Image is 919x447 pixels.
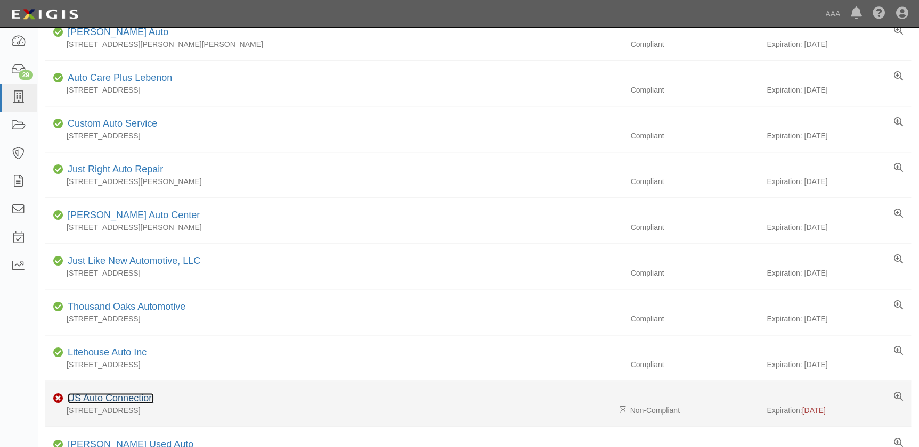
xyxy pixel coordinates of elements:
[894,71,903,82] a: View results summary
[45,85,622,95] div: [STREET_ADDRESS]
[63,71,172,85] div: Auto Care Plus Lebenon
[894,346,903,357] a: View results summary
[767,268,911,278] div: Expiration: [DATE]
[53,303,63,311] i: Compliant
[68,118,157,129] a: Custom Auto Service
[53,212,63,219] i: Compliant
[622,85,767,95] div: Compliant
[622,39,767,49] div: Compliant
[63,163,163,177] div: Just Right Auto Repair
[53,120,63,128] i: Compliant
[767,130,911,141] div: Expiration: [DATE]
[53,395,63,402] i: Non-Compliant
[767,176,911,187] div: Expiration: [DATE]
[894,300,903,311] a: View results summary
[45,39,622,49] div: [STREET_ADDRESS][PERSON_NAME][PERSON_NAME]
[63,209,200,222] div: Kruse's Auto Center
[622,176,767,187] div: Compliant
[63,117,157,131] div: Custom Auto Service
[622,268,767,278] div: Compliant
[767,222,911,233] div: Expiration: [DATE]
[622,359,767,370] div: Compliant
[802,406,825,415] span: [DATE]
[68,255,200,266] a: Just Like New Automotive, LLC
[68,347,147,358] a: Litehouse Auto Inc
[45,130,622,141] div: [STREET_ADDRESS]
[63,392,154,405] div: US Auto Connection
[767,39,911,49] div: Expiration: [DATE]
[45,313,622,324] div: [STREET_ADDRESS]
[53,166,63,173] i: Compliant
[767,405,911,416] div: Expiration:
[622,313,767,324] div: Compliant
[894,163,903,173] a: View results summary
[767,313,911,324] div: Expiration: [DATE]
[53,349,63,357] i: Compliant
[767,85,911,95] div: Expiration: [DATE]
[63,300,185,314] div: Thousand Oaks Automotive
[894,209,903,219] a: View results summary
[767,359,911,370] div: Expiration: [DATE]
[63,26,168,39] div: Russell's Auto
[873,7,885,20] i: Help Center - Complianz
[620,407,625,414] i: Pending Review
[68,72,172,83] a: Auto Care Plus Lebenon
[45,176,622,187] div: [STREET_ADDRESS][PERSON_NAME]
[894,26,903,36] a: View results summary
[820,3,845,24] a: AAA
[894,392,903,402] a: View results summary
[68,27,168,37] a: [PERSON_NAME] Auto
[63,254,200,268] div: Just Like New Automotive, LLC
[622,130,767,141] div: Compliant
[68,164,163,175] a: Just Right Auto Repair
[19,70,33,80] div: 29
[894,117,903,128] a: View results summary
[45,359,622,370] div: [STREET_ADDRESS]
[53,29,63,36] i: Compliant
[45,405,622,416] div: [STREET_ADDRESS]
[68,393,154,403] a: US Auto Connection
[63,346,147,360] div: Litehouse Auto Inc
[45,268,622,278] div: [STREET_ADDRESS]
[894,254,903,265] a: View results summary
[53,74,63,82] i: Compliant
[622,405,767,416] div: Non-Compliant
[622,222,767,233] div: Compliant
[45,222,622,233] div: [STREET_ADDRESS][PERSON_NAME]
[68,210,200,220] a: [PERSON_NAME] Auto Center
[53,258,63,265] i: Compliant
[8,5,82,24] img: logo-5460c22ac91f19d4615b14bd174203de0afe785f0fc80cf4dbbc73dc1793850b.png
[68,301,185,312] a: Thousand Oaks Automotive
